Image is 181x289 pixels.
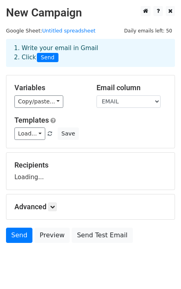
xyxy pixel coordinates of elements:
[14,161,167,170] h5: Recipients
[14,161,167,182] div: Loading...
[14,127,45,140] a: Load...
[14,202,167,211] h5: Advanced
[42,28,95,34] a: Untitled spreadsheet
[72,228,133,243] a: Send Test Email
[97,83,167,92] h5: Email column
[58,127,78,140] button: Save
[14,116,49,124] a: Templates
[14,83,84,92] h5: Variables
[34,228,70,243] a: Preview
[14,95,63,108] a: Copy/paste...
[6,28,96,34] small: Google Sheet:
[37,53,58,63] span: Send
[121,28,175,34] a: Daily emails left: 50
[6,6,175,20] h2: New Campaign
[121,26,175,35] span: Daily emails left: 50
[6,228,32,243] a: Send
[8,44,173,62] div: 1. Write your email in Gmail 2. Click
